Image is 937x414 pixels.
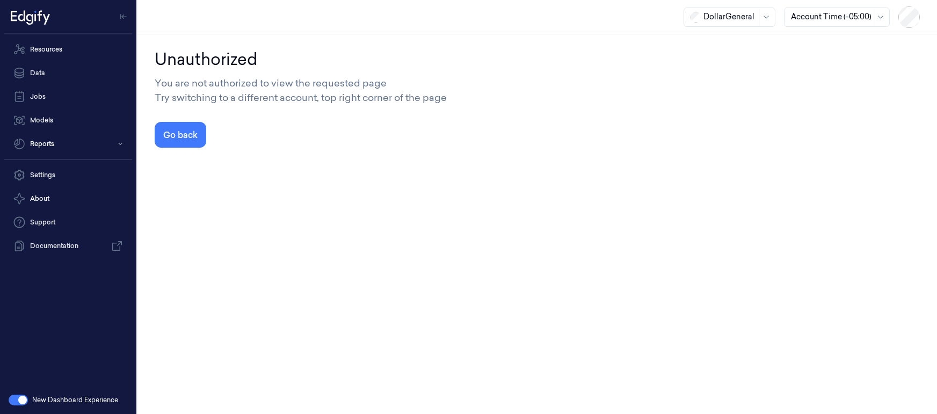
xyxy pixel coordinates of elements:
[115,8,132,25] button: Toggle Navigation
[4,235,132,257] a: Documentation
[4,86,132,107] a: Jobs
[155,47,920,71] div: Unauthorized
[4,133,132,155] button: Reports
[155,122,206,148] button: Go back
[4,62,132,84] a: Data
[4,39,132,60] a: Resources
[4,212,132,233] a: Support
[155,76,920,105] div: You are not authorized to view the requested page Try switching to a different account, top right...
[4,188,132,209] button: About
[4,164,132,186] a: Settings
[4,110,132,131] a: Models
